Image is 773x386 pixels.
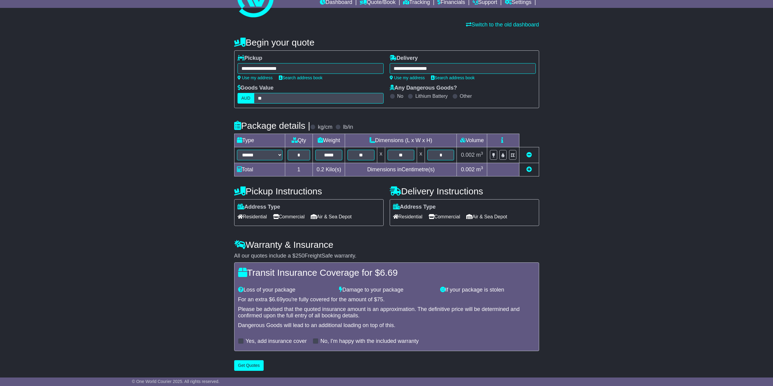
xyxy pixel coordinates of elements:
span: Air & Sea Depot [311,212,352,221]
span: 6.69 [380,268,398,278]
span: © One World Courier 2025. All rights reserved. [132,379,220,384]
h4: Begin your quote [234,37,539,47]
td: Qty [285,134,313,147]
label: Lithium Battery [415,93,448,99]
h4: Package details | [234,121,310,131]
span: 6.69 [272,296,283,302]
label: Delivery [390,55,418,62]
td: Volume [457,134,487,147]
a: Search address book [279,75,323,80]
h4: Transit Insurance Coverage for $ [238,268,535,278]
label: No, I'm happy with the included warranty [320,338,419,345]
a: Switch to the old dashboard [466,22,539,28]
label: Address Type [393,204,436,210]
h4: Pickup Instructions [234,186,384,196]
td: Kilo(s) [313,163,345,176]
label: No [397,93,403,99]
button: Get Quotes [234,360,264,371]
label: lb/in [343,124,353,131]
a: Add new item [526,166,532,173]
td: Weight [313,134,345,147]
span: m [476,152,483,158]
label: Address Type [238,204,280,210]
h4: Warranty & Insurance [234,240,539,250]
div: If your package is stolen [437,287,538,293]
label: Pickup [238,55,262,62]
td: Dimensions (L x W x H) [345,134,457,147]
div: Dangerous Goods will lead to an additional loading on top of this. [238,322,535,329]
label: Any Dangerous Goods? [390,85,457,91]
h4: Delivery Instructions [390,186,539,196]
span: 75 [377,296,383,302]
div: Loss of your package [235,287,336,293]
span: 250 [296,253,305,259]
label: Goods Value [238,85,274,91]
label: Other [460,93,472,99]
a: Remove this item [526,152,532,158]
span: Commercial [429,212,460,221]
a: Use my address [238,75,273,80]
span: m [476,166,483,173]
a: Search address book [431,75,475,80]
label: Yes, add insurance cover [246,338,307,345]
div: All our quotes include a $ FreightSafe warranty. [234,253,539,259]
label: kg/cm [318,124,332,131]
span: Residential [238,212,267,221]
div: Damage to your package [336,287,437,293]
span: 0.002 [461,166,475,173]
span: Air & Sea Depot [466,212,507,221]
td: Dimensions in Centimetre(s) [345,163,457,176]
td: x [417,147,425,163]
sup: 3 [481,151,483,155]
span: 0.002 [461,152,475,158]
label: AUD [238,93,255,104]
span: Residential [393,212,422,221]
span: Commercial [273,212,305,221]
div: Please be advised that the quoted insurance amount is an approximation. The definitive price will... [238,306,535,319]
div: For an extra $ you're fully covered for the amount of $ . [238,296,535,303]
td: Type [234,134,285,147]
sup: 3 [481,166,483,170]
td: 1 [285,163,313,176]
td: x [377,147,385,163]
a: Use my address [390,75,425,80]
td: Total [234,163,285,176]
span: 0.2 [316,166,324,173]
